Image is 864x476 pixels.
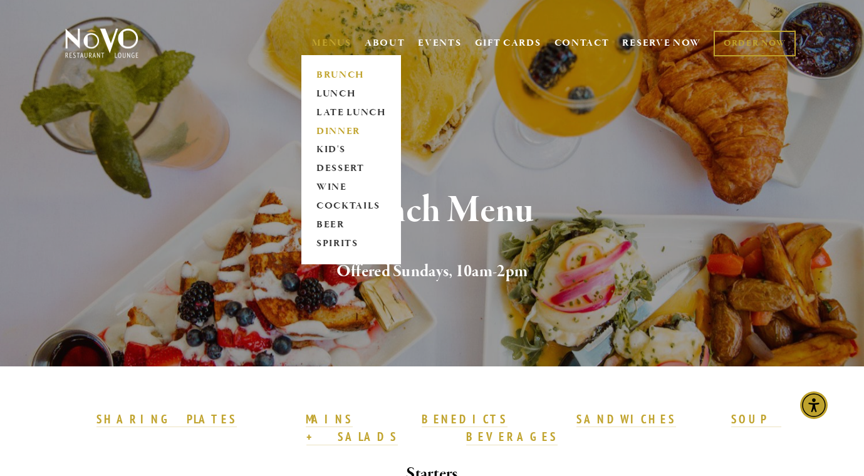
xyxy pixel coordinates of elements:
a: SOUP + SALADS [306,411,781,445]
strong: SHARING PLATES [96,411,237,427]
a: SANDWICHES [576,411,677,428]
a: GIFT CARDS [475,31,541,55]
a: DINNER [312,122,390,141]
a: COCKTAILS [312,197,390,216]
strong: SANDWICHES [576,411,677,427]
a: BEVERAGES [466,429,558,445]
a: WINE [312,178,390,197]
a: CONTACT [554,31,610,55]
a: BRUNCH [312,66,390,85]
a: EVENTS [418,37,461,49]
a: DESSERT [312,160,390,178]
a: MAINS [306,411,353,428]
a: KID'S [312,141,390,160]
a: RESERVE NOW [622,31,701,55]
a: SPIRITS [312,235,390,254]
a: LATE LUNCH [312,103,390,122]
a: SHARING PLATES [96,411,237,428]
a: BEER [312,216,390,235]
h2: Offered Sundays, 10am-2pm [85,259,779,285]
strong: MAINS [306,411,353,427]
img: Novo Restaurant &amp; Lounge [63,28,141,59]
a: LUNCH [312,85,390,103]
a: ABOUT [365,37,405,49]
a: BENEDICTS [422,411,508,428]
div: Accessibility Menu [800,391,828,419]
a: MENUS [312,37,351,49]
strong: BENEDICTS [422,411,508,427]
a: ORDER NOW [714,31,796,56]
h1: Brunch Menu [85,190,779,231]
strong: BEVERAGES [466,429,558,444]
